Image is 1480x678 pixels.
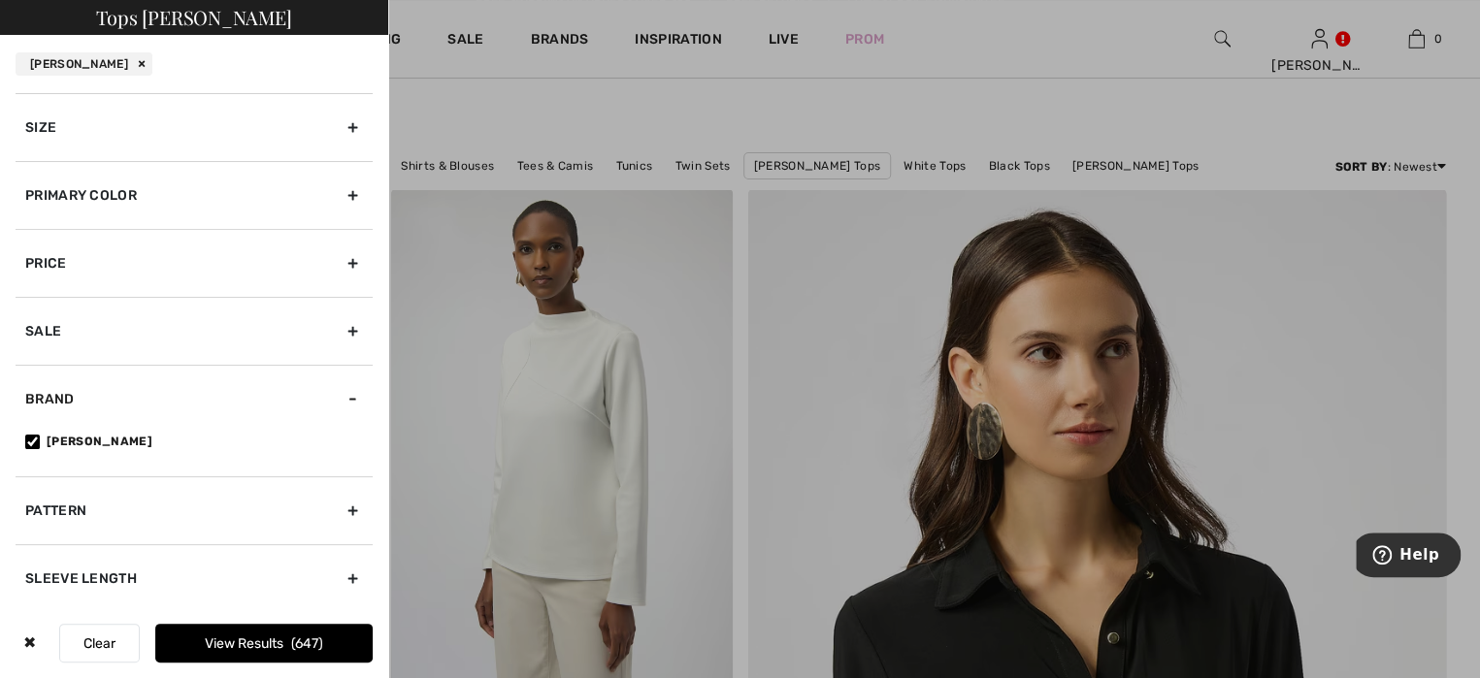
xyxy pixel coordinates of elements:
div: Primary Color [16,161,373,229]
div: [PERSON_NAME] [16,52,152,76]
div: Price [16,229,373,297]
div: ✖ [16,624,44,662]
span: 647 [291,635,323,652]
button: Clear [59,624,140,662]
iframe: Opens a widget where you can find more information [1356,533,1461,581]
div: Pattern [16,476,373,544]
div: Brand [16,365,373,433]
label: [PERSON_NAME] [25,433,373,450]
div: Sleeve length [16,544,373,612]
div: Sale [16,297,373,365]
div: Size [16,93,373,161]
input: [PERSON_NAME] [25,435,40,449]
button: View Results647 [155,624,373,662]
